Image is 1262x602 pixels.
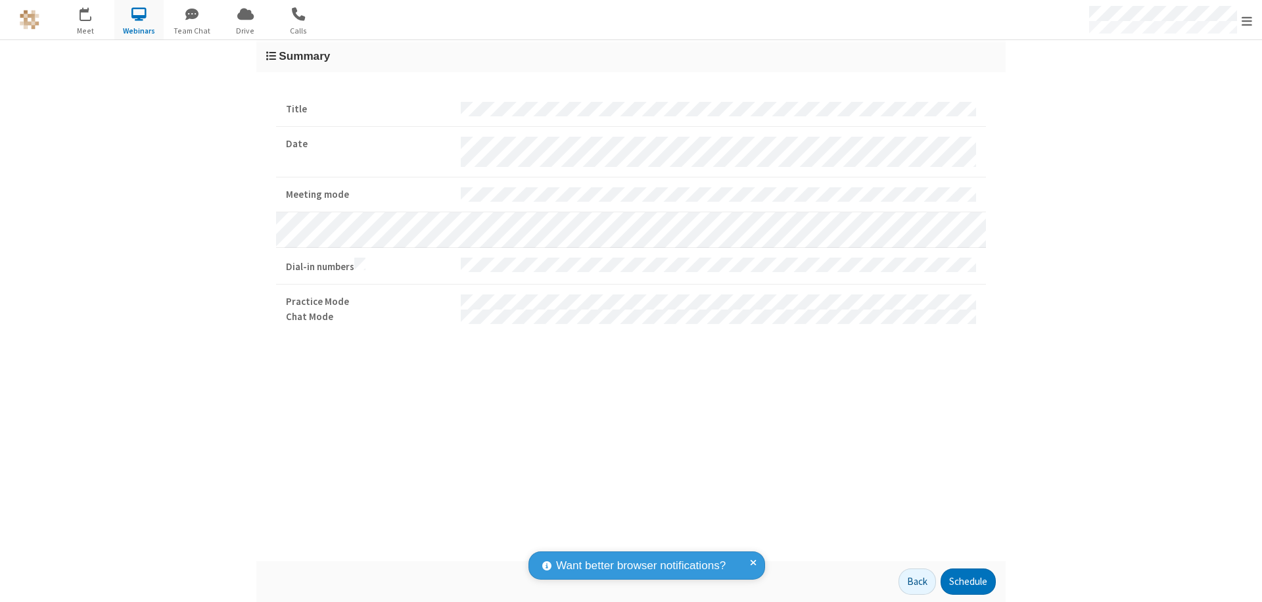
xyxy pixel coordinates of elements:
strong: Date [286,137,451,152]
span: Summary [279,49,330,62]
strong: Chat Mode [286,310,451,325]
strong: Practice Mode [286,294,451,310]
strong: Dial-in numbers [286,258,451,275]
span: Webinars [114,25,164,37]
div: 6 [89,7,97,17]
strong: Meeting mode [286,187,451,202]
span: Meet [61,25,110,37]
button: Schedule [941,568,996,595]
span: Team Chat [168,25,217,37]
span: Drive [221,25,270,37]
span: Calls [274,25,323,37]
button: Back [899,568,936,595]
img: QA Selenium DO NOT DELETE OR CHANGE [20,10,39,30]
strong: Title [286,102,451,117]
span: Want better browser notifications? [556,557,726,574]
